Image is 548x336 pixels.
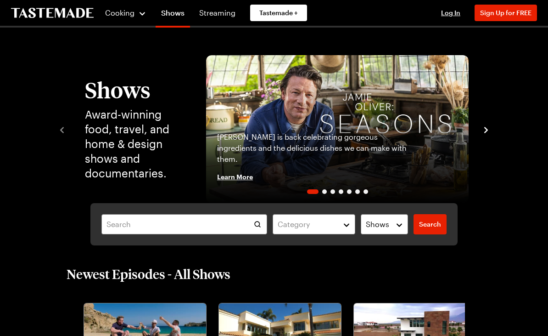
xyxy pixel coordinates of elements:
[361,214,408,234] button: Shows
[366,219,389,230] span: Shows
[475,5,537,21] button: Sign Up for FREE
[156,2,190,28] a: Shows
[414,214,447,234] a: filters
[57,124,67,135] button: navigate to previous item
[363,189,368,194] span: Go to slide 7
[217,131,409,165] p: [PERSON_NAME] is back celebrating gorgeous ingredients and the delicious dishes we can make with ...
[339,189,343,194] span: Go to slide 4
[250,5,307,21] a: Tastemade +
[206,55,469,203] img: Jamie Oliver: Seasons
[441,9,460,17] span: Log In
[105,2,146,24] button: Cooking
[480,9,531,17] span: Sign Up for FREE
[322,189,327,194] span: Go to slide 2
[330,189,335,194] span: Go to slide 3
[481,124,491,135] button: navigate to next item
[347,189,352,194] span: Go to slide 5
[85,78,188,102] h1: Shows
[419,220,441,229] span: Search
[85,107,188,181] p: Award-winning food, travel, and home & design shows and documentaries.
[432,8,469,17] button: Log In
[101,214,267,234] input: Search
[307,189,319,194] span: Go to slide 1
[67,266,230,282] h2: Newest Episodes - All Shows
[11,8,94,18] a: To Tastemade Home Page
[273,214,355,234] button: Category
[206,55,469,203] div: 1 / 7
[278,219,336,230] div: Category
[105,8,134,17] span: Cooking
[217,172,253,181] span: Learn More
[355,189,360,194] span: Go to slide 6
[259,8,298,17] span: Tastemade +
[206,55,469,203] a: Jamie Oliver: Seasons[PERSON_NAME] is back celebrating gorgeous ingredients and the delicious dis...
